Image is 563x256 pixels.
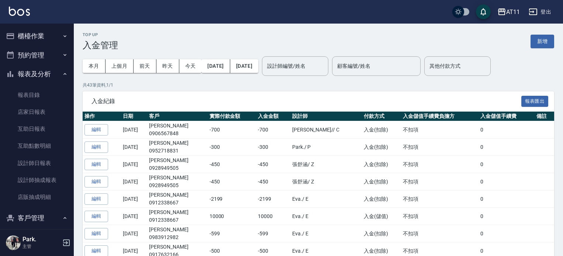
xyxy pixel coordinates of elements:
[84,159,108,170] button: 編輯
[149,199,205,207] p: 0912338667
[256,156,290,173] td: -450
[134,59,156,73] button: 前天
[3,64,71,84] button: 報表及分析
[9,7,30,16] img: Logo
[83,40,118,50] h3: 入金管理
[494,4,523,20] button: AT11
[362,138,401,156] td: 入金(扣除)
[290,138,362,156] td: Park. / P
[401,112,479,121] th: 入金儲值手續費負擔方
[256,112,290,121] th: 入金金額
[290,156,362,173] td: 張舒涵 / Z
[83,32,118,37] h2: Top Up
[535,112,554,121] th: 備註
[3,120,71,137] a: 互助日報表
[121,156,147,173] td: [DATE]
[208,112,256,121] th: 實際付款金額
[531,35,554,48] button: 新增
[6,235,21,250] img: Person
[147,112,207,121] th: 客戶
[84,176,108,187] button: 編輯
[3,208,71,228] button: 客戶管理
[121,208,147,225] td: [DATE]
[208,225,256,242] td: -599
[401,208,479,225] td: 不扣項
[84,124,108,136] button: 編輯
[3,27,71,46] button: 櫃檯作業
[479,156,534,173] td: 0
[362,173,401,190] td: 入金(扣除)
[121,190,147,208] td: [DATE]
[362,225,401,242] td: 入金(扣除)
[290,173,362,190] td: 張舒涵 / Z
[208,156,256,173] td: -450
[83,59,106,73] button: 本月
[208,190,256,208] td: -2199
[149,164,205,172] p: 0928949505
[121,121,147,138] td: [DATE]
[479,121,534,138] td: 0
[201,59,230,73] button: [DATE]
[230,59,258,73] button: [DATE]
[156,59,179,73] button: 昨天
[479,208,534,225] td: 0
[521,96,549,107] button: 報表匯出
[84,211,108,222] button: 編輯
[290,121,362,138] td: [PERSON_NAME]/ / C
[521,97,549,104] a: 報表匯出
[121,138,147,156] td: [DATE]
[23,236,60,243] h5: Park.
[3,104,71,120] a: 店家日報表
[3,46,71,65] button: 預約管理
[147,138,207,156] td: [PERSON_NAME]
[3,155,71,172] a: 設計師日報表
[179,59,202,73] button: 今天
[83,112,121,121] th: 操作
[479,138,534,156] td: 0
[23,243,60,250] p: 主管
[208,121,256,138] td: -700
[3,172,71,189] a: 設計師抽成報表
[91,98,521,105] span: 入金紀錄
[362,121,401,138] td: 入金(扣除)
[84,228,108,239] button: 編輯
[479,173,534,190] td: 0
[147,225,207,242] td: [PERSON_NAME]
[149,147,205,155] p: 0952718831
[506,7,520,17] div: AT11
[362,112,401,121] th: 付款方式
[290,208,362,225] td: Eva. / E
[149,182,205,189] p: 0928949505
[147,156,207,173] td: [PERSON_NAME]
[256,225,290,242] td: -599
[256,138,290,156] td: -300
[256,208,290,225] td: 10000
[362,156,401,173] td: 入金(扣除)
[479,225,534,242] td: 0
[290,225,362,242] td: Eva. / E
[526,5,554,19] button: 登出
[3,137,71,154] a: 互助點數明細
[121,112,147,121] th: 日期
[121,225,147,242] td: [DATE]
[479,190,534,208] td: 0
[531,38,554,45] a: 新增
[401,138,479,156] td: 不扣項
[208,173,256,190] td: -450
[362,208,401,225] td: 入金(儲值)
[401,225,479,242] td: 不扣項
[149,130,205,137] p: 0906567848
[121,173,147,190] td: [DATE]
[256,173,290,190] td: -450
[208,138,256,156] td: -300
[401,190,479,208] td: 不扣項
[84,193,108,205] button: 編輯
[147,173,207,190] td: [PERSON_NAME]
[147,208,207,225] td: [PERSON_NAME]
[147,121,207,138] td: [PERSON_NAME]
[479,112,534,121] th: 入金儲值手續費
[476,4,491,19] button: save
[401,121,479,138] td: 不扣項
[147,190,207,208] td: [PERSON_NAME]
[149,234,205,241] p: 0983912982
